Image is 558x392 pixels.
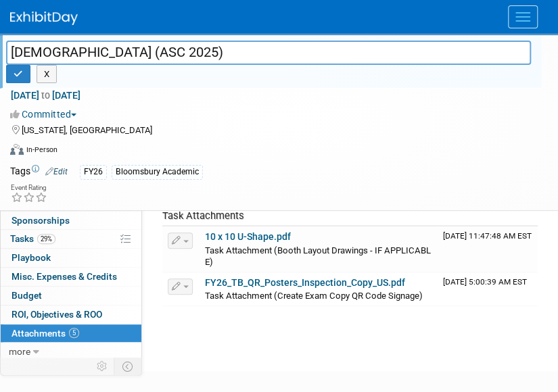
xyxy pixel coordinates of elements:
[162,210,244,222] span: Task Attachments
[1,287,141,305] a: Budget
[37,65,57,84] button: X
[205,245,431,267] span: Task Attachment (Booth Layout Drawings - IF APPLICABLE)
[11,309,102,320] span: ROI, Objectives & ROO
[205,291,423,301] span: Task Attachment (Create Exam Copy QR Code Signage)
[205,277,405,288] a: FY26_TB_QR_Posters_Inspection_Copy_US.pdf
[114,358,142,375] td: Toggle Event Tabs
[438,272,538,306] td: Upload Timestamp
[508,5,538,28] button: Menu
[11,271,117,282] span: Misc. Expenses & Credits
[438,226,538,272] td: Upload Timestamp
[10,233,55,244] span: Tasks
[10,142,541,162] div: Event Format
[11,215,70,226] span: Sponsorships
[11,252,51,263] span: Playbook
[1,268,141,286] a: Misc. Expenses & Credits
[1,230,141,248] a: Tasks29%
[1,324,141,343] a: Attachments5
[10,89,81,101] span: [DATE] [DATE]
[1,249,141,267] a: Playbook
[205,231,291,242] a: 10 x 10 U-Shape.pdf
[112,165,203,179] div: Bloomsbury Academic
[10,164,68,180] td: Tags
[26,145,57,155] div: In-Person
[443,277,527,287] span: Upload Timestamp
[45,167,68,176] a: Edit
[37,234,55,244] span: 29%
[10,11,78,25] img: ExhibitDay
[11,328,79,339] span: Attachments
[91,358,114,375] td: Personalize Event Tab Strip
[39,90,52,101] span: to
[80,165,107,179] div: FY26
[10,107,82,121] button: Committed
[22,125,152,135] span: [US_STATE], [GEOGRAPHIC_DATA]
[1,212,141,230] a: Sponsorships
[11,185,47,191] div: Event Rating
[443,231,532,241] span: Upload Timestamp
[9,346,30,357] span: more
[69,328,79,338] span: 5
[1,305,141,324] a: ROI, Objectives & ROO
[11,290,42,301] span: Budget
[10,144,24,155] img: Format-Inperson.png
[1,343,141,361] a: more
